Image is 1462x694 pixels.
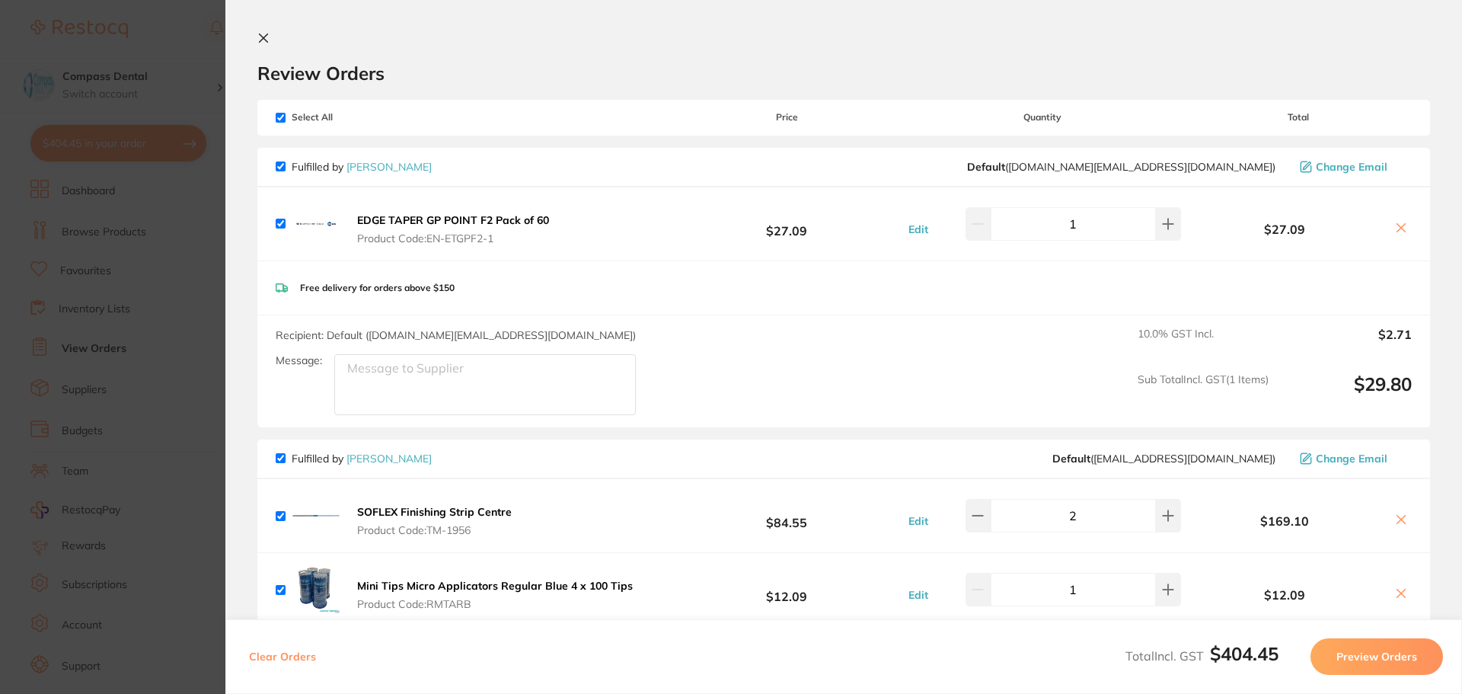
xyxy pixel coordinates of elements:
button: Change Email [1295,452,1412,465]
span: Sub Total Incl. GST ( 1 Items) [1138,373,1269,415]
output: $29.80 [1281,373,1412,415]
span: Select All [276,112,428,123]
b: $27.09 [673,209,900,238]
span: Total [1185,112,1412,123]
b: Mini Tips Micro Applicators Regular Blue 4 x 100 Tips [357,579,633,593]
span: save@adamdental.com.au [1052,453,1275,465]
span: Product Code: TM-1956 [357,524,512,536]
img: dGF6YWhjMQ [292,200,340,248]
img: emcxcnUzbg [292,491,340,540]
span: Recipient: Default ( [DOMAIN_NAME][EMAIL_ADDRESS][DOMAIN_NAME] ) [276,328,636,342]
b: $84.55 [673,502,900,530]
span: Quantity [901,112,1185,123]
button: Edit [904,588,933,602]
span: Price [673,112,900,123]
span: Change Email [1316,453,1387,465]
b: $404.45 [1210,642,1278,665]
button: Edit [904,514,933,528]
b: $12.09 [673,576,900,604]
b: $27.09 [1185,222,1384,236]
button: Change Email [1295,160,1412,174]
span: Product Code: RMTARB [357,598,633,610]
h2: Review Orders [257,62,1430,85]
output: $2.71 [1281,328,1412,361]
b: Default [1052,452,1090,465]
span: customer.care@henryschein.com.au [967,161,1275,173]
b: $169.10 [1185,514,1384,528]
button: Mini Tips Micro Applicators Regular Blue 4 x 100 Tips Product Code:RMTARB [353,579,637,611]
button: EDGE TAPER GP POINT F2 Pack of 60 Product Code:EN-ETGPF2-1 [353,213,554,245]
b: Default [967,160,1005,174]
p: Fulfilled by [292,453,432,465]
span: Total Incl. GST [1125,648,1278,664]
a: [PERSON_NAME] [346,452,432,465]
button: Preview Orders [1310,638,1443,675]
button: Clear Orders [244,638,321,675]
label: Message: [276,354,322,367]
b: SOFLEX Finishing Strip Centre [357,505,512,519]
a: [PERSON_NAME] [346,160,432,174]
span: Change Email [1316,161,1387,173]
b: $12.09 [1185,588,1384,602]
p: Fulfilled by [292,161,432,173]
span: 10.0 % GST Incl. [1138,328,1269,361]
img: bHYzaXptcg [292,565,340,614]
p: Free delivery for orders above $150 [300,283,455,293]
button: Edit [904,222,933,236]
span: Product Code: EN-ETGPF2-1 [357,232,549,245]
b: EDGE TAPER GP POINT F2 Pack of 60 [357,213,549,227]
button: SOFLEX Finishing Strip Centre Product Code:TM-1956 [353,505,516,537]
